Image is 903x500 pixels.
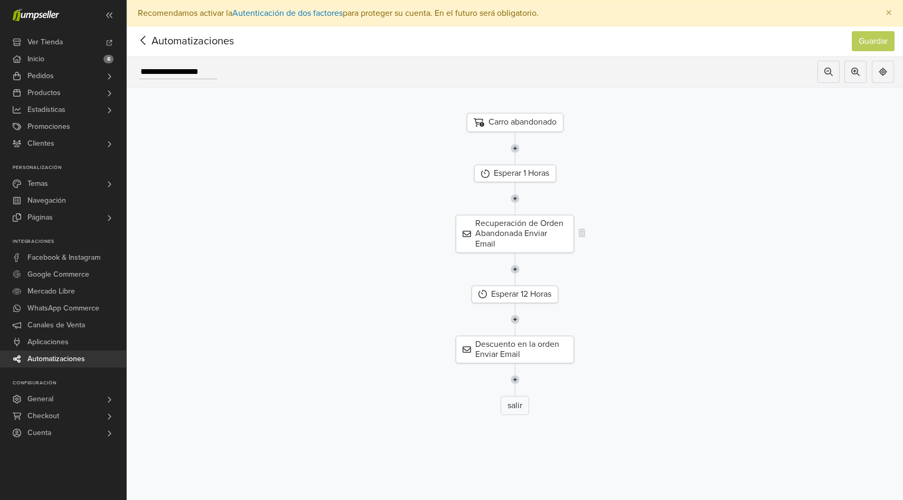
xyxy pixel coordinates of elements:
[27,391,53,408] span: General
[472,286,558,303] div: Esperar 12 Horas
[27,135,54,152] span: Clientes
[27,51,44,68] span: Inicio
[104,55,114,63] span: 6
[27,34,63,51] span: Ver Tienda
[27,68,54,84] span: Pedidos
[511,132,520,165] img: line-7960e5f4d2b50ad2986e.svg
[511,303,520,336] img: line-7960e5f4d2b50ad2986e.svg
[886,5,892,21] span: ×
[27,424,51,441] span: Cuenta
[511,182,520,215] img: line-7960e5f4d2b50ad2986e.svg
[511,363,520,396] img: line-7960e5f4d2b50ad2986e.svg
[456,336,574,363] div: Descuento en la orden Enviar Email
[875,1,902,26] button: Close
[27,317,85,334] span: Canales de Venta
[27,351,85,367] span: Automatizaciones
[27,266,89,283] span: Google Commerce
[13,380,126,386] p: Configuración
[456,215,574,253] div: Recuperación de Orden Abandonada Enviar Email
[27,209,53,226] span: Páginas
[27,408,59,424] span: Checkout
[27,283,75,300] span: Mercado Libre
[27,249,100,266] span: Facebook & Instagram
[27,101,65,118] span: Estadísticas
[511,253,520,286] img: line-7960e5f4d2b50ad2986e.svg
[27,334,69,351] span: Aplicaciones
[27,118,70,135] span: Promociones
[27,84,61,101] span: Productos
[474,165,556,182] div: Esperar 1 Horas
[13,165,126,171] p: Personalización
[852,31,895,51] button: Guardar
[467,113,563,132] div: Carro abandonado
[27,192,66,209] span: Navegación
[232,8,343,18] a: Autenticación de dos factores
[27,175,48,192] span: Temas
[27,300,99,317] span: WhatsApp Commerce
[13,239,126,245] p: Integraciones
[135,33,218,49] span: Automatizaciones
[501,396,529,415] div: salir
